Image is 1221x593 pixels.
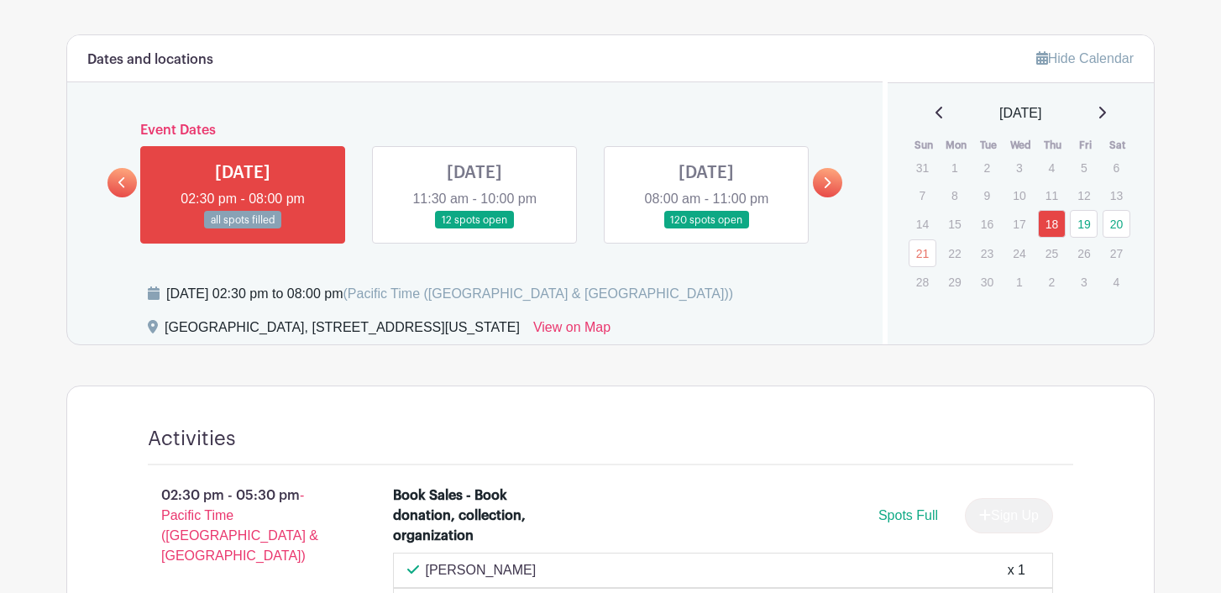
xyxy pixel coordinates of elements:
th: Sat [1102,137,1135,154]
p: 16 [973,211,1001,237]
p: 24 [1005,240,1033,266]
p: 25 [1038,240,1066,266]
th: Tue [972,137,1005,154]
p: 7 [909,182,936,208]
p: 29 [941,269,968,295]
p: 4 [1038,155,1066,181]
th: Thu [1037,137,1070,154]
div: Book Sales - Book donation, collection, organization [393,485,538,546]
p: 22 [941,240,968,266]
h4: Activities [148,427,236,451]
div: [GEOGRAPHIC_DATA], [STREET_ADDRESS][US_STATE] [165,317,520,344]
p: 2 [1038,269,1066,295]
span: [DATE] [999,103,1041,123]
a: 20 [1103,210,1130,238]
p: 12 [1070,182,1098,208]
p: 10 [1005,182,1033,208]
p: 27 [1103,240,1130,266]
p: 2 [973,155,1001,181]
th: Fri [1069,137,1102,154]
p: 6 [1103,155,1130,181]
p: 1 [941,155,968,181]
a: View on Map [533,317,610,344]
a: 19 [1070,210,1098,238]
p: 31 [909,155,936,181]
p: 3 [1070,269,1098,295]
h6: Event Dates [137,123,813,139]
p: 1 [1005,269,1033,295]
p: 8 [941,182,968,208]
a: 21 [909,239,936,267]
p: 17 [1005,211,1033,237]
span: (Pacific Time ([GEOGRAPHIC_DATA] & [GEOGRAPHIC_DATA])) [343,286,733,301]
p: 14 [909,211,936,237]
th: Wed [1004,137,1037,154]
p: 13 [1103,182,1130,208]
p: 3 [1005,155,1033,181]
p: 30 [973,269,1001,295]
span: Spots Full [878,508,938,522]
p: 15 [941,211,968,237]
p: 4 [1103,269,1130,295]
p: 02:30 pm - 05:30 pm [121,479,366,573]
p: 9 [973,182,1001,208]
th: Mon [940,137,972,154]
p: 28 [909,269,936,295]
p: 11 [1038,182,1066,208]
h6: Dates and locations [87,52,213,68]
th: Sun [908,137,941,154]
p: 5 [1070,155,1098,181]
p: 26 [1070,240,1098,266]
div: x 1 [1008,560,1025,580]
a: 18 [1038,210,1066,238]
div: [DATE] 02:30 pm to 08:00 pm [166,284,733,304]
p: [PERSON_NAME] [426,560,537,580]
a: Hide Calendar [1036,51,1134,66]
p: 23 [973,240,1001,266]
